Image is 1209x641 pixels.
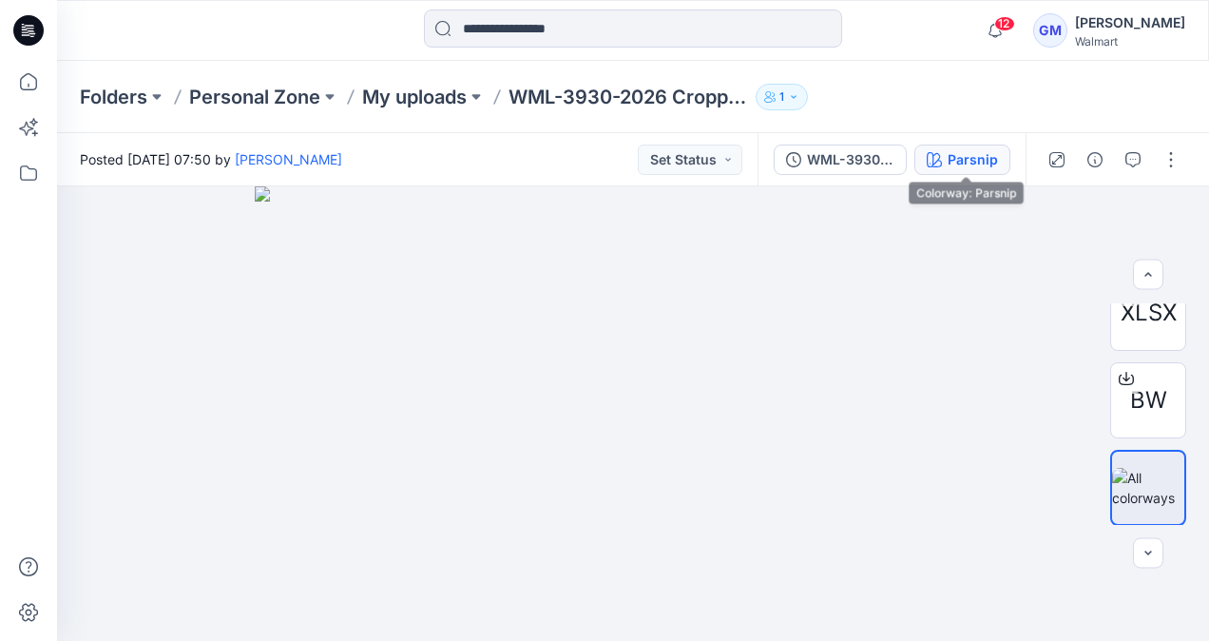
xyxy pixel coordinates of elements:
img: eyJhbGciOiJIUzI1NiIsImtpZCI6IjAiLCJzbHQiOiJzZXMiLCJ0eXAiOiJKV1QifQ.eyJkYXRhIjp7InR5cGUiOiJzdG9yYW... [255,186,1012,641]
p: 1 [779,87,784,107]
a: Personal Zone [189,84,320,110]
div: Parsnip [948,149,998,170]
div: GM [1033,13,1067,48]
div: Walmart [1075,34,1185,49]
a: My uploads [362,84,467,110]
span: Posted [DATE] 07:50 by [80,149,342,169]
a: Folders [80,84,147,110]
button: Parsnip [914,145,1010,175]
button: WML-3930-2026 Cropped Jacket_Full Colorway [774,145,907,175]
span: XLSX [1121,296,1177,330]
a: [PERSON_NAME] [235,151,342,167]
div: WML-3930-2026 Cropped Jacket_Full Colorway [807,149,894,170]
span: 12 [994,16,1015,31]
button: 1 [756,84,808,110]
span: BW [1130,383,1167,418]
div: [PERSON_NAME] [1075,11,1185,34]
p: WML-3930-2026 Cropped Ruched Jacket [509,84,748,110]
img: All colorways [1112,468,1184,508]
button: Details [1080,145,1110,175]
